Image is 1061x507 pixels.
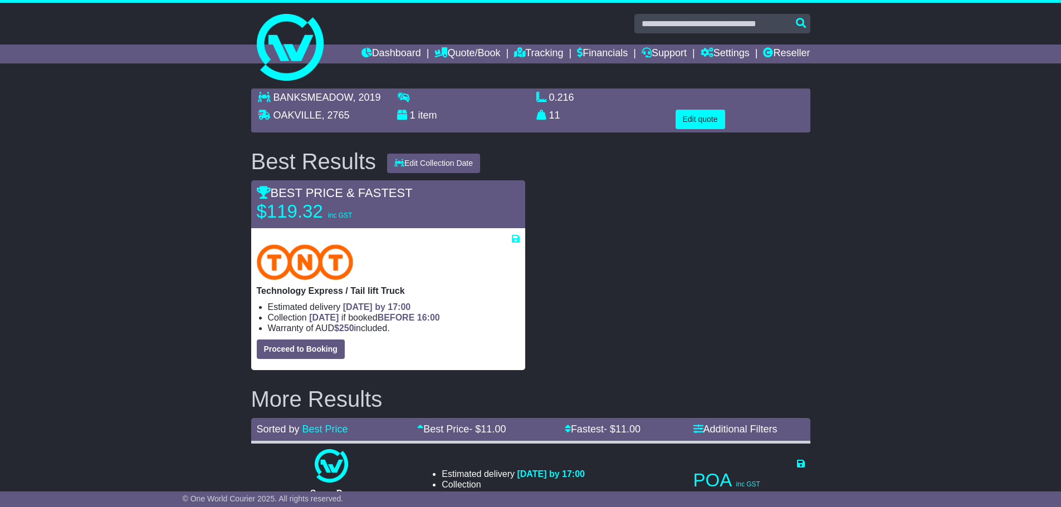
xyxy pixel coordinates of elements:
span: 11.00 [481,424,506,435]
a: Best Price [302,424,348,435]
span: 1 [410,110,415,121]
li: Collection [442,479,585,490]
a: Additional Filters [693,424,778,435]
h2: More Results [251,387,810,411]
span: 250 [514,490,529,500]
a: Fastest- $11.00 [565,424,640,435]
span: © One World Courier 2025. All rights reserved. [183,494,344,503]
span: [DATE] by 17:00 [343,302,411,312]
a: Settings [701,45,750,63]
span: inc GST [328,211,352,219]
p: POA [693,469,805,491]
a: Tracking [514,45,563,63]
span: BANKSMEADOW [273,92,353,103]
img: One World Courier: Same Day Nationwide(quotes take 0.5-1 hour) [315,449,348,483]
a: Reseller [763,45,810,63]
span: 11.00 [615,424,640,435]
a: Financials [577,45,628,63]
a: Dashboard [361,45,421,63]
img: TNT Domestic: Technology Express / Tail lift Truck [257,244,354,280]
span: item [418,110,437,121]
span: BEST PRICE & FASTEST [257,186,413,200]
p: $119.32 [257,200,396,223]
span: 250 [339,323,354,333]
a: Quote/Book [434,45,500,63]
span: Sorted by [257,424,300,435]
span: - $ [604,424,640,435]
span: 16:00 [417,313,440,322]
li: Estimated delivery [442,469,585,479]
span: $ [334,323,354,333]
li: Collection [268,312,520,323]
span: if booked [309,313,439,322]
a: Support [642,45,687,63]
span: inc GST [736,480,760,488]
span: BEFORE [378,313,415,322]
button: Edit Collection Date [387,154,480,173]
div: Best Results [246,149,382,174]
button: Edit quote [676,110,725,129]
span: OAKVILLE [273,110,322,121]
li: Warranty of AUD included. [268,323,520,333]
span: [DATE] [309,313,339,322]
li: Warranty of AUD included. [442,490,585,500]
span: - $ [469,424,506,435]
span: $ [509,490,529,500]
span: 11 [549,110,560,121]
p: Technology Express / Tail lift Truck [257,286,520,296]
span: , 2765 [322,110,350,121]
button: Proceed to Booking [257,339,345,359]
span: , 2019 [353,92,381,103]
a: Best Price- $11.00 [417,424,506,435]
span: 0.216 [549,92,574,103]
li: Estimated delivery [268,302,520,312]
span: [DATE] by 17:00 [517,469,585,479]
